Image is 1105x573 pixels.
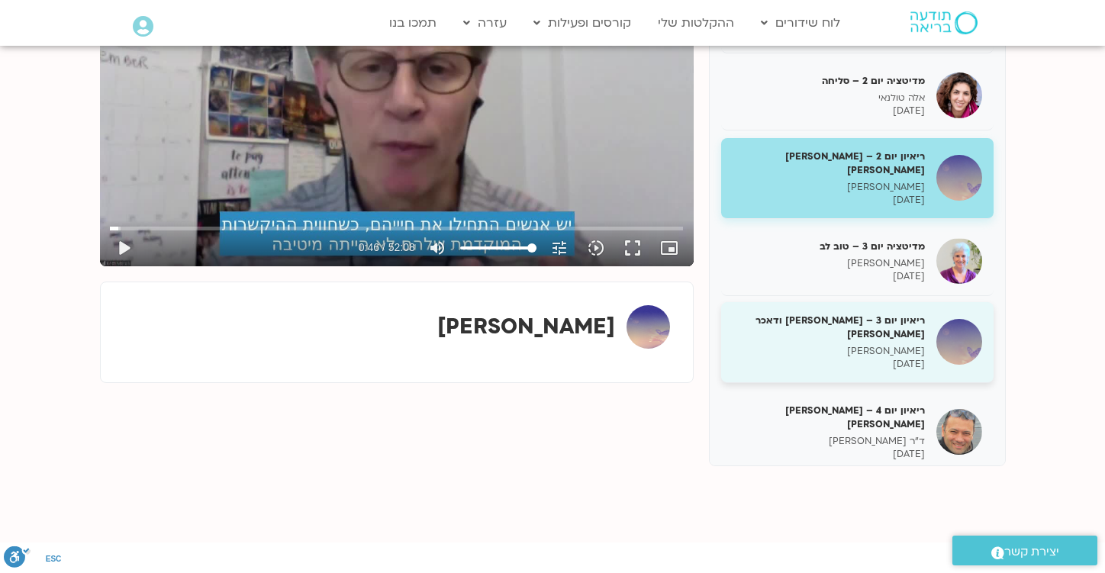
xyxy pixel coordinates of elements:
[437,312,615,341] strong: [PERSON_NAME]
[1004,542,1059,562] span: יצירת קשר
[733,257,925,270] p: [PERSON_NAME]
[936,72,982,118] img: מדיטציה יום 2 – סליחה
[733,270,925,283] p: [DATE]
[733,105,925,117] p: [DATE]
[952,536,1097,565] a: יצירת קשר
[936,409,982,455] img: ריאיון יום 4 – אסף סטי אל-בר ודניאלה ספקטור
[733,181,925,194] p: [PERSON_NAME]
[936,155,982,201] img: ריאיון יום 2 – טארה בראך ודן סיגל
[733,194,925,207] p: [DATE]
[650,8,742,37] a: ההקלטות שלי
[733,358,925,371] p: [DATE]
[733,92,925,105] p: אלה טולנאי
[936,238,982,284] img: מדיטציה יום 3 – טוב לב
[456,8,514,37] a: עזרה
[733,404,925,431] h5: ריאיון יום 4 – [PERSON_NAME] [PERSON_NAME]
[936,319,982,365] img: ריאיון יום 3 – טארה בראך ודאכר קלטנר
[733,240,925,253] h5: מדיטציה יום 3 – טוב לב
[733,150,925,177] h5: ריאיון יום 2 – [PERSON_NAME] [PERSON_NAME]
[733,435,925,448] p: ד"ר [PERSON_NAME]
[733,314,925,341] h5: ריאיון יום 3 – [PERSON_NAME] ודאכר [PERSON_NAME]
[526,8,639,37] a: קורסים ופעילות
[753,8,848,37] a: לוח שידורים
[627,305,670,349] img: טארה בראך
[733,448,925,461] p: [DATE]
[382,8,444,37] a: תמכו בנו
[910,11,978,34] img: תודעה בריאה
[733,74,925,88] h5: מדיטציה יום 2 – סליחה
[733,345,925,358] p: [PERSON_NAME]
